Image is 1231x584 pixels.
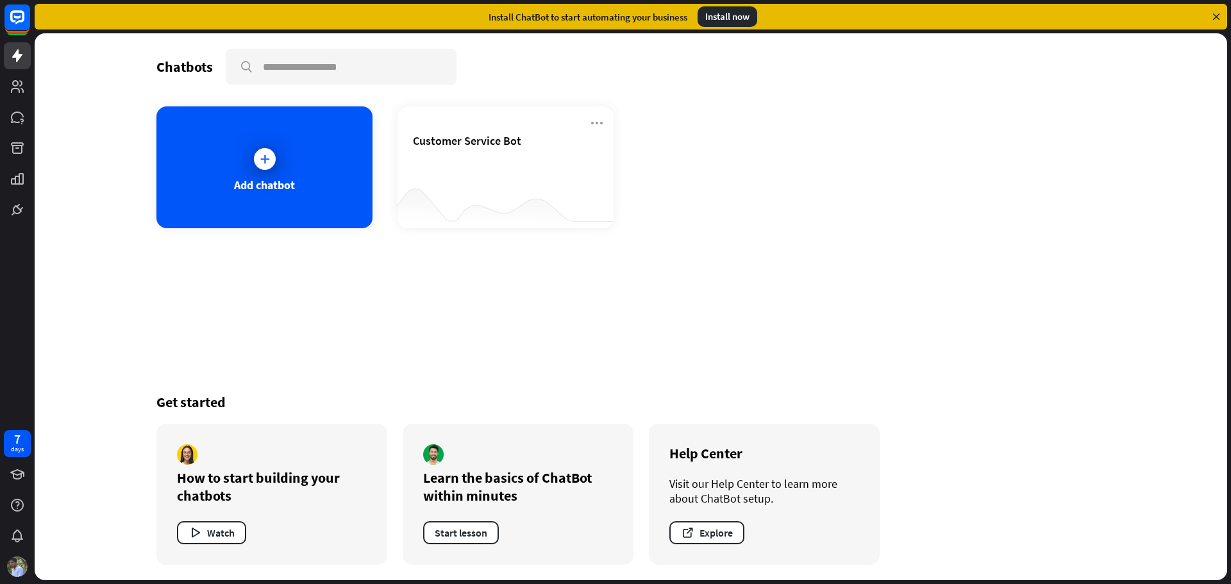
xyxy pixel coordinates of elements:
div: days [11,445,24,454]
img: author [423,444,444,465]
div: 7 [14,433,21,445]
div: Add chatbot [234,178,295,192]
img: author [177,444,197,465]
div: Install ChatBot to start automating your business [489,11,687,23]
div: Help Center [669,444,859,462]
div: How to start building your chatbots [177,469,367,505]
button: Open LiveChat chat widget [10,5,49,44]
div: Visit our Help Center to learn more about ChatBot setup. [669,476,859,506]
div: Learn the basics of ChatBot within minutes [423,469,613,505]
div: Install now [698,6,757,27]
span: Customer Service Bot [413,133,521,148]
button: Watch [177,521,246,544]
a: 7 days [4,430,31,457]
div: Chatbots [156,58,213,76]
button: Explore [669,521,744,544]
div: Get started [156,393,1105,411]
button: Start lesson [423,521,499,544]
